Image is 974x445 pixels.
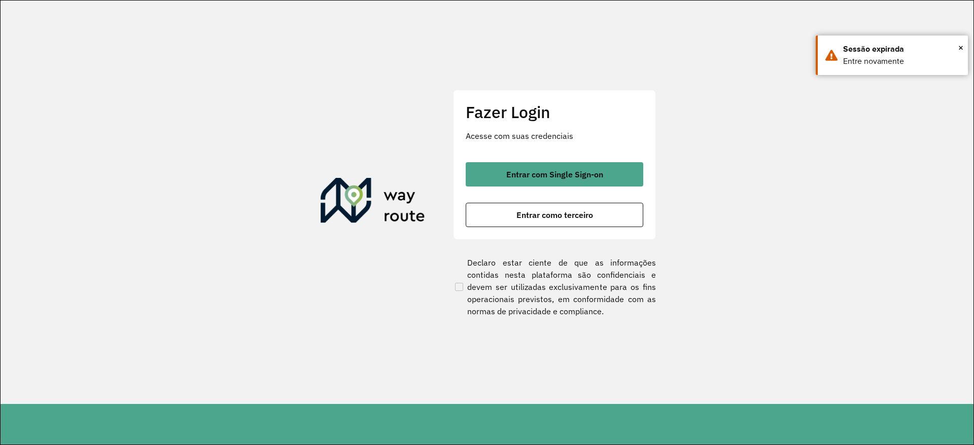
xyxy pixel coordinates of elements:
h2: Fazer Login [466,102,643,122]
span: Entrar com Single Sign-on [506,170,603,178]
button: button [466,203,643,227]
p: Acesse com suas credenciais [466,130,643,142]
span: Entrar como terceiro [516,211,593,219]
img: Roteirizador AmbevTech [321,178,425,227]
div: Sessão expirada [843,43,960,55]
div: Entre novamente [843,55,960,67]
button: Close [958,40,963,55]
button: button [466,162,643,187]
span: × [958,40,963,55]
label: Declaro estar ciente de que as informações contidas nesta plataforma são confidenciais e devem se... [453,256,656,317]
